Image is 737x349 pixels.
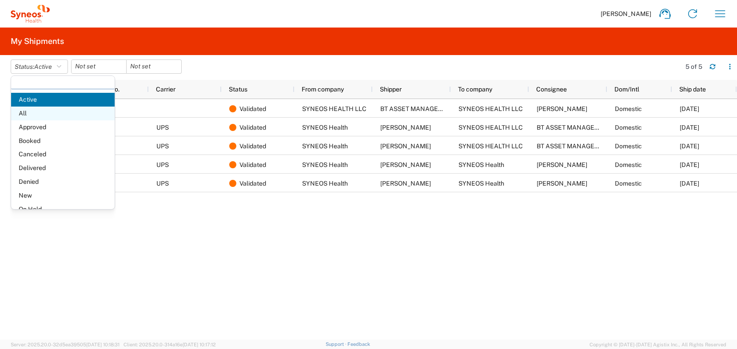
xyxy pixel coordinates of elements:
span: Status [229,86,247,93]
span: Carl Sumpter [537,180,587,187]
span: Dom/Intl [614,86,639,93]
span: Validated [239,155,266,174]
span: New [11,189,115,202]
span: SYNEOS HEALTH LLC [458,124,523,131]
span: SYNEOS HEALTH LLC [458,105,523,112]
input: Not set [127,60,181,73]
span: SYNEOS Health [458,161,504,168]
span: Eric Suen [380,143,431,150]
a: Support [326,341,348,347]
span: Carrier [156,86,175,93]
span: Server: 2025.20.0-32d5ea39505 [11,342,120,347]
span: SYNEOS Health [302,124,348,131]
span: Domestic [615,105,642,112]
span: Mia Johnson [380,124,431,131]
span: Domestic [615,143,642,150]
span: Ta'Rhonda Savage [380,161,431,168]
input: Not set [72,60,126,73]
button: Status:Active [11,59,68,74]
span: 08/08/2025 [680,124,699,131]
span: SYNEOS HEALTH LLC [458,143,523,150]
span: UPS [156,124,169,131]
span: Copyright © [DATE]-[DATE] Agistix Inc., All Rights Reserved [590,341,726,349]
span: Domestic [615,124,642,131]
span: UPS [156,180,169,187]
span: Booked [11,134,115,148]
span: BT ASSET MANAGEMENT [380,105,456,112]
span: 08/06/2025 [680,143,699,150]
span: SYNEOS HEALTH LLC [302,105,367,112]
h2: My Shipments [11,36,64,47]
span: Approved [11,120,115,134]
span: SYNEOS Health [302,180,348,187]
span: Ship date [679,86,706,93]
span: Active [34,63,52,70]
span: Active [11,93,115,107]
span: Domestic [615,161,642,168]
span: All [11,107,115,120]
span: Carl Sumpter [537,161,587,168]
span: SYNEOS Health [458,180,504,187]
span: To company [458,86,492,93]
span: [DATE] 10:18:31 [86,342,120,347]
span: BT ASSET MANAGEMENT [537,143,612,150]
span: On Hold [11,202,115,216]
span: 07/11/2025 [680,180,699,187]
span: SYNEOS Health [302,143,348,150]
span: Validated [239,99,266,118]
span: [DATE] 10:17:12 [183,342,216,347]
span: Domestic [615,180,642,187]
span: Shipper [380,86,402,93]
span: Gayathri Subramanian [380,180,431,187]
a: Feedback [347,341,370,347]
span: 07/25/2025 [680,161,699,168]
span: From company [302,86,344,93]
span: Consignee [536,86,567,93]
span: Validated [239,118,266,137]
span: UPS [156,143,169,150]
span: Validated [239,174,266,193]
span: 08/27/2025 [680,105,699,112]
div: 5 of 5 [685,63,702,71]
span: Client: 2025.20.0-314a16e [123,342,216,347]
span: BT ASSET MANAGEMENT [537,124,612,131]
span: Delivered [11,161,115,175]
span: Denied [11,175,115,189]
span: Yemii Teshome [537,105,587,112]
span: UPS [156,161,169,168]
span: Canceled [11,147,115,161]
span: Validated [239,137,266,155]
span: SYNEOS Health [302,161,348,168]
span: [PERSON_NAME] [601,10,651,18]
